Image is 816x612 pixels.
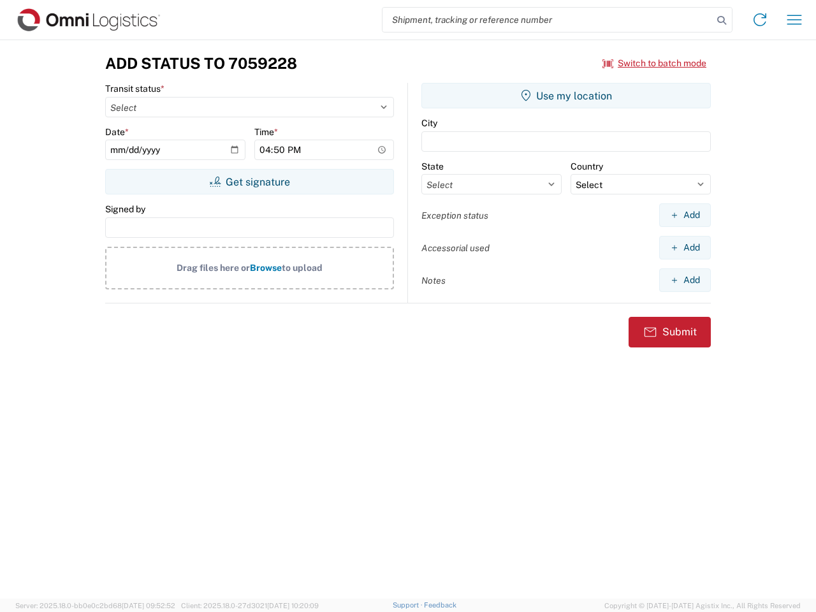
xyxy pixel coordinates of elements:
[421,275,446,286] label: Notes
[382,8,713,32] input: Shipment, tracking or reference number
[659,236,711,259] button: Add
[421,161,444,172] label: State
[421,242,490,254] label: Accessorial used
[105,203,145,215] label: Signed by
[15,602,175,609] span: Server: 2025.18.0-bb0e0c2bd68
[602,53,706,74] button: Switch to batch mode
[105,169,394,194] button: Get signature
[267,602,319,609] span: [DATE] 10:20:09
[421,210,488,221] label: Exception status
[421,83,711,108] button: Use my location
[604,600,801,611] span: Copyright © [DATE]-[DATE] Agistix Inc., All Rights Reserved
[421,117,437,129] label: City
[105,54,297,73] h3: Add Status to 7059228
[659,268,711,292] button: Add
[105,83,164,94] label: Transit status
[629,317,711,347] button: Submit
[393,601,425,609] a: Support
[424,601,456,609] a: Feedback
[177,263,250,273] span: Drag files here or
[254,126,278,138] label: Time
[282,263,323,273] span: to upload
[250,263,282,273] span: Browse
[181,602,319,609] span: Client: 2025.18.0-27d3021
[105,126,129,138] label: Date
[122,602,175,609] span: [DATE] 09:52:52
[659,203,711,227] button: Add
[571,161,603,172] label: Country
